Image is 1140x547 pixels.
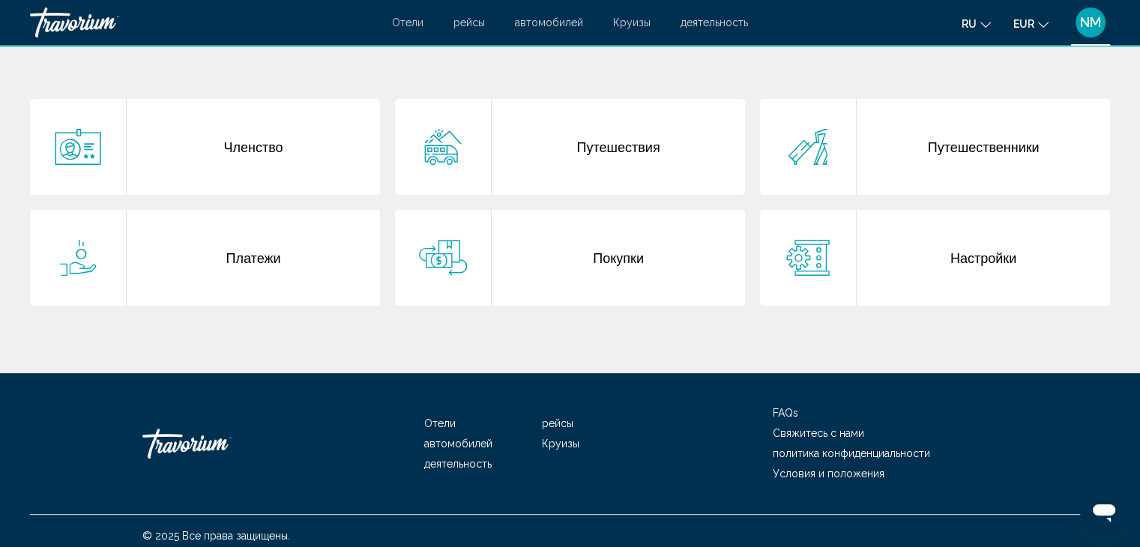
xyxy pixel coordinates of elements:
[395,99,745,195] a: Путешествия
[30,210,380,306] a: Платежи
[773,468,884,480] a: Условия и положения
[1080,15,1101,30] span: NM
[760,210,1110,306] a: Настройки
[857,210,1110,306] div: Настройки
[30,7,377,37] a: Travorium
[681,16,748,28] a: деятельность
[773,407,798,419] a: FAQs
[1013,13,1049,34] button: Change currency
[760,99,1110,195] a: Путешественники
[613,16,651,28] a: Круизы
[453,16,485,28] a: рейсы
[127,210,380,306] div: Платежи
[542,417,573,429] a: рейсы
[1013,18,1034,30] span: EUR
[1071,7,1110,38] button: User Menu
[424,458,492,470] a: деятельность
[127,99,380,195] div: Членство
[492,210,745,306] div: Покупки
[962,13,991,34] button: Change language
[962,18,977,30] span: ru
[392,16,423,28] a: Отели
[857,99,1110,195] div: Путешественники
[773,447,930,459] a: политика конфиденциальности
[142,530,290,542] span: © 2025 Все права защищены.
[773,427,864,439] a: Свяжитесь с нами
[1080,487,1128,535] iframe: Кнопка для запуску вікна повідомлень
[395,210,745,306] a: Покупки
[515,16,583,28] a: автомобилей
[30,99,380,195] a: Членство
[142,421,292,466] a: Travorium
[492,99,745,195] div: Путешествия
[424,417,456,429] a: Отели
[542,438,579,450] a: Круизы
[424,438,492,450] a: автомобилей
